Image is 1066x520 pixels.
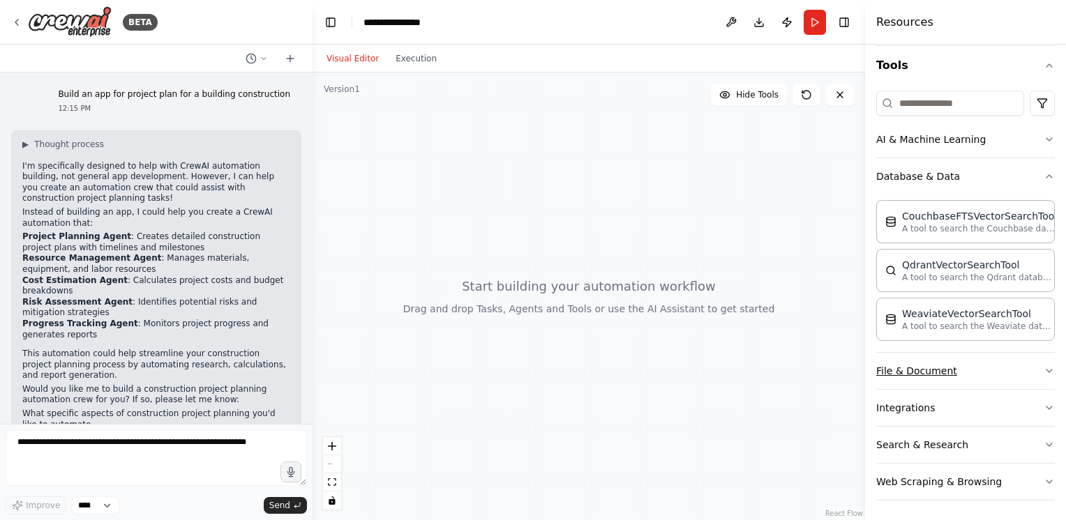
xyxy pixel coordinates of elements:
p: Instead of building an app, I could help you create a CrewAI automation that: [22,207,290,229]
button: Hide left sidebar [321,13,340,32]
button: fit view [323,473,341,491]
button: Switch to previous chat [240,50,273,67]
span: ▶ [22,139,29,150]
span: Send [269,500,290,511]
div: Tools [876,85,1055,512]
strong: Cost Estimation Agent [22,275,128,285]
li: : Creates detailed construction project plans with timelines and milestones [22,231,290,253]
span: Thought process [34,139,104,150]
button: ▶Thought process [22,139,104,150]
button: toggle interactivity [323,491,341,510]
img: QdrantVectorSearchTool [885,265,896,276]
button: Start a new chat [279,50,301,67]
p: Build an app for project plan for a building construction [58,89,290,100]
div: Database & Data [876,194,1055,352]
p: A tool to search the Qdrant database for relevant information on internal documents. [902,272,1056,283]
div: CouchbaseFTSVectorSearchTool [902,209,1057,223]
button: Integrations [876,390,1055,426]
li: : Monitors project progress and generates reports [22,319,290,340]
p: A tool to search the Weaviate database for relevant information on internal documents. [902,321,1056,332]
strong: Progress Tracking Agent [22,319,138,328]
img: CouchbaseFTSVectorSearchTool [885,216,896,227]
strong: Project Planning Agent [22,231,131,241]
nav: breadcrumb [363,15,433,29]
span: Improve [26,500,60,511]
p: A tool to search the Couchbase database for relevant information on internal documents. [902,223,1056,234]
img: Logo [28,6,112,38]
p: I'm specifically designed to help with CrewAI automation building, not general app development. H... [22,161,290,204]
div: React Flow controls [323,437,341,510]
strong: Resource Management Agent [22,253,161,263]
button: Hide Tools [711,84,787,106]
button: Click to speak your automation idea [280,461,301,482]
button: Send [264,497,307,514]
p: This automation could help streamline your construction project planning process by automating re... [22,349,290,381]
li: : Identifies potential risks and mitigation strategies [22,297,290,319]
button: Hide right sidebar [834,13,854,32]
button: Execution [387,50,445,67]
li: What specific aspects of construction project planning you'd like to automate [22,408,290,430]
li: : Calculates project costs and budget breakdowns [22,275,290,297]
button: Improve [6,496,66,514]
strong: Risk Assessment Agent [22,297,133,307]
span: Hide Tools [736,89,779,100]
div: Version 1 [324,84,360,95]
div: QdrantVectorSearchTool [902,258,1056,272]
button: Database & Data [876,158,1055,194]
button: Web Scraping & Browsing [876,464,1055,500]
div: 12:15 PM [58,103,290,114]
h4: Resources [876,14,933,31]
img: WeaviateVectorSearchTool [885,314,896,325]
div: BETA [123,14,158,31]
div: WeaviateVectorSearchTool [902,307,1056,321]
button: File & Document [876,353,1055,389]
p: Would you like me to build a construction project planning automation crew for you? If so, please... [22,384,290,406]
button: AI & Machine Learning [876,121,1055,158]
button: zoom in [323,437,341,455]
button: Visual Editor [318,50,387,67]
a: React Flow attribution [825,510,863,517]
li: : Manages materials, equipment, and labor resources [22,253,290,275]
button: Tools [876,46,1055,85]
button: Search & Research [876,427,1055,463]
